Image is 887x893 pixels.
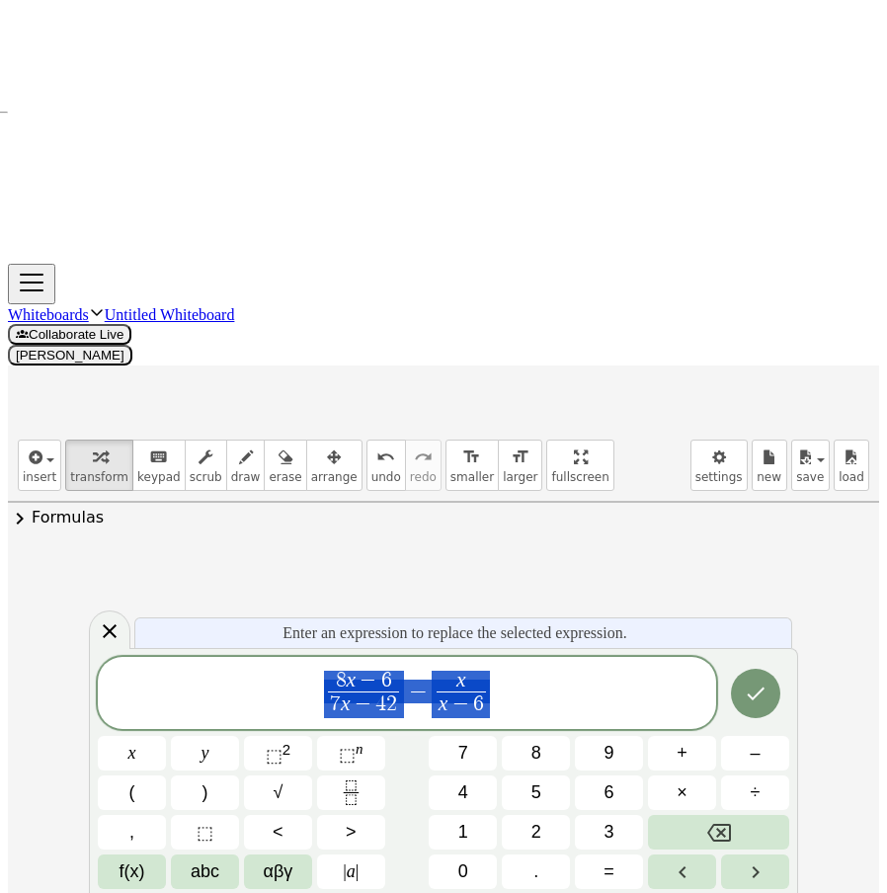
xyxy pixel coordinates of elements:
span: undo [371,470,401,484]
span: keypad [137,470,181,484]
span: y [201,743,208,764]
span: Enter an expression to replace the selected expression. [282,624,626,642]
button: Plus [648,736,716,771]
button: Done [731,669,780,718]
span: − [356,671,381,692]
span: new [757,470,781,484]
span: 4 [375,693,386,715]
span: × [677,782,687,803]
i: redo [414,446,433,469]
button: format_sizelarger [498,440,542,491]
button: Less than [244,815,312,850]
var: x [347,668,357,691]
button: redoredo [405,440,442,491]
button: 5 [502,775,570,810]
span: arrange [311,470,358,484]
span: ⬚ [197,822,213,844]
span: insert [23,470,56,484]
button: Backspace [648,815,789,850]
span: ( [128,782,134,803]
span: ⬚ [339,745,356,765]
button: scrub [185,440,227,491]
var: x [341,691,351,715]
span: transform [70,470,128,484]
span: √ [273,782,282,803]
button: settings [690,440,748,491]
button: [PERSON_NAME] [8,345,132,365]
button: Alphabet [171,854,239,889]
span: < [273,822,283,843]
span: Collaborate Live [16,327,123,342]
button: Greek alphabet [244,854,312,889]
button: Squared [244,736,312,771]
button: arrange [306,440,363,491]
span: redo [410,470,437,484]
span: scrub [190,470,222,484]
span: > [346,822,357,843]
span: [PERSON_NAME] [16,348,124,363]
span: fullscreen [551,470,608,484]
span: smaller [450,470,494,484]
span: f(x) [119,861,144,882]
i: format_size [462,446,481,469]
span: . [533,861,538,882]
span: 2 [386,693,397,715]
span: – [751,743,761,764]
button: 9 [575,736,643,771]
button: . [502,854,570,889]
span: = [604,861,614,882]
i: format_size [511,446,529,469]
span: abc [191,861,219,882]
button: chevron_rightFormulas [8,502,879,533]
button: save [791,440,830,491]
span: − [351,694,376,716]
button: Greater than [317,815,385,850]
button: Functions [98,854,166,889]
span: 5 [531,782,541,803]
span: 8 [531,743,541,764]
button: 3 [575,815,643,850]
button: x [98,736,166,771]
button: Fraction [317,775,385,810]
span: draw [231,470,261,484]
span: x [127,743,135,764]
span: αβγ [263,861,292,882]
button: transform [65,440,133,491]
button: Absolute value [317,854,385,889]
span: | [356,861,360,881]
button: Collaborate Live [8,324,131,345]
span: erase [269,470,301,484]
button: keyboardkeypad [132,440,186,491]
button: Superscript [317,736,385,771]
button: 4 [429,775,497,810]
span: 4 [458,782,468,803]
button: fullscreen [546,440,613,491]
button: format_sizesmaller [445,440,499,491]
button: Left arrow [648,854,716,889]
button: Square root [244,775,312,810]
span: ⬚ [266,746,282,766]
span: 6 [605,782,614,803]
span: 2 [531,822,541,843]
i: keyboard [149,446,168,469]
button: new [752,440,787,491]
span: load [839,470,864,484]
button: Divide [721,775,789,810]
button: erase [264,440,306,491]
span: , [129,822,134,843]
button: draw [226,440,266,491]
span: a [343,861,359,882]
span: 9 [605,743,614,764]
button: ( [98,775,166,810]
span: − [404,680,433,703]
button: Right arrow [721,854,789,889]
span: 7 [330,693,341,715]
button: 6 [575,775,643,810]
button: 0 [429,854,497,889]
span: ) [202,782,207,803]
button: 2 [502,815,570,850]
a: Whiteboards [8,306,89,323]
span: 6 [473,693,484,715]
button: ) [171,775,239,810]
button: 7 [429,736,497,771]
